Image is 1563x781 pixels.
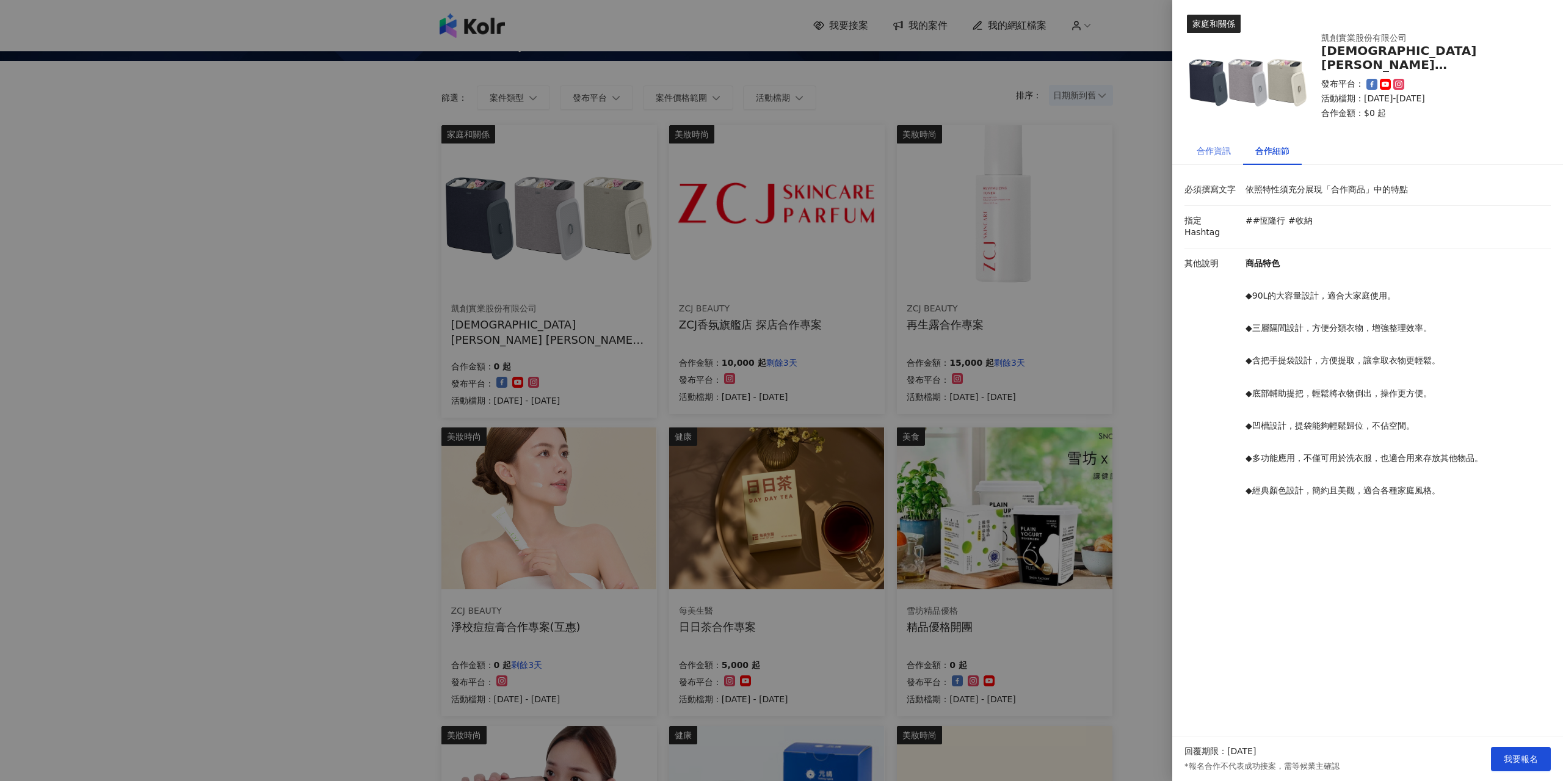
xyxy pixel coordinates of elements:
p: ##恆隆行 #收納 [1246,215,1313,227]
div: [DEMOGRAPHIC_DATA][PERSON_NAME] [PERSON_NAME] Tota 90L 分類洗衣籃(三格) [1321,44,1536,72]
p: 回覆期限：[DATE] [1184,746,1256,758]
p: *報名合作不代表成功接案，需等候業主確認 [1184,761,1340,772]
p: 指定 Hashtag [1184,215,1239,239]
div: 合作細節 [1255,144,1289,158]
button: 我要報名 [1491,747,1551,771]
p: 合作金額： $0 起 [1321,107,1536,120]
div: 合作資訊 [1197,144,1231,158]
p: ◆含把手提袋設計，方便提取，讓拿取衣物更輕鬆。 [1246,355,1545,367]
p: ◆90L的大容量設計，適合大家庭使用。 [1246,290,1545,302]
p: 依照特性須充分展現「合作商品」中的特點 [1246,184,1545,196]
p: 必須撰寫文字 [1184,184,1239,196]
p: ◆凹槽設計，提袋能夠輕鬆歸位，不佔空間。 [1246,420,1545,432]
div: 凱創實業股份有限公司 [1321,32,1517,45]
span: 我要報名 [1504,754,1538,764]
strong: 商品特色 [1246,258,1280,268]
p: 其他說明 [1184,258,1239,270]
img: 英國Joseph Joseph Tota 90L 分類洗衣籃(三格) [1187,15,1309,137]
p: 發布平台： [1321,78,1364,90]
p: ◆三層隔間設計，方便分類衣物，增強整理效率。 [1246,322,1545,335]
p: ◆經典顏色設計，簡約且美觀，適合各種家庭風格。 [1246,485,1545,497]
p: ◆多功能應用，不僅可用於洗衣服，也適合用來存放其他物品。 [1246,452,1545,465]
p: ◆底部輔助提把，輕鬆將衣物倒出，操作更方便。 [1246,388,1545,400]
p: 活動檔期：[DATE]-[DATE] [1321,93,1536,105]
div: 家庭和關係 [1187,15,1241,33]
